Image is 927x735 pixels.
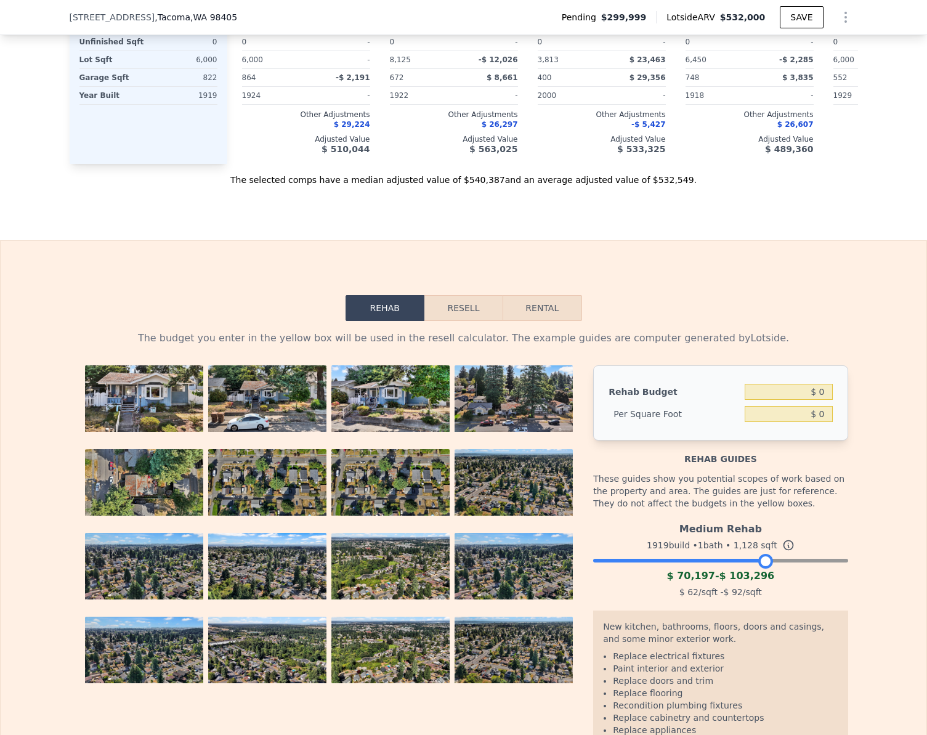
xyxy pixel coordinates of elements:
span: $ 510,044 [322,144,370,154]
div: - [456,33,518,51]
button: Resell [424,295,503,321]
div: 0 [151,33,217,51]
img: Property Photo 12 [455,533,573,599]
span: 8,125 [390,55,411,64]
div: 1919 build • 1 bath • sqft [593,537,848,554]
span: 400 [538,73,552,82]
button: Show Options [833,5,858,30]
div: 1924 [242,87,304,104]
li: Replace doors and trim [613,675,838,687]
span: $ 23,463 [629,55,666,64]
div: - [309,87,370,104]
div: These guides show you potential scopes of work based on the property and area. The guides are jus... [593,465,848,517]
div: - [604,33,666,51]
span: Pending [562,11,601,23]
img: Property Photo 5 [85,449,203,516]
span: 748 [686,73,700,82]
div: - [593,569,848,583]
div: 6,000 [151,51,217,68]
span: -$ 2,191 [336,73,370,82]
button: Rental [503,295,581,321]
div: Rehab Budget [609,381,740,403]
div: - [752,87,814,104]
span: $ 8,661 [487,73,517,82]
span: -$ 12,026 [479,55,518,64]
div: Lot Sqft [79,51,146,68]
div: Rehab guides [593,441,848,465]
span: 0 [686,38,690,46]
span: $ 26,297 [482,120,518,129]
span: 6,000 [242,55,263,64]
span: $ 29,224 [334,120,370,129]
img: Property Photo 4 [455,365,573,432]
span: $532,000 [720,12,766,22]
span: $ 62 [679,587,698,597]
span: -$ 2,285 [779,55,813,64]
img: Property Photo 2 [208,365,326,432]
div: Unfinished Sqft [79,33,146,51]
span: $ 92 [724,587,743,597]
img: Property Photo 1 [85,365,203,432]
span: 672 [390,73,404,82]
div: 1919 [151,87,217,104]
li: Paint interior and exterior [613,662,838,675]
img: Property Photo 15 [331,617,450,683]
div: - [309,51,370,68]
div: 1918 [686,87,747,104]
span: Lotside ARV [666,11,719,23]
img: Property Photo 13 [85,617,203,683]
span: $ 26,607 [777,120,814,129]
span: , WA 98405 [190,12,237,22]
img: Property Photo 8 [455,449,573,516]
div: New kitchen, bathrooms, floors, doors and casings, and some minor exterior work. [603,620,838,650]
div: Other Adjustments [686,110,814,120]
img: Property Photo 11 [331,533,450,599]
div: /sqft - /sqft [593,583,848,601]
div: Year Built [79,87,146,104]
div: Adjusted Value [390,134,518,144]
img: Property Photo 10 [208,533,326,599]
div: Garage Sqft [79,69,146,86]
img: Property Photo 14 [208,617,326,683]
span: 6,000 [833,55,854,64]
div: 2000 [538,87,599,104]
span: 0 [390,38,395,46]
span: $ 3,835 [782,73,813,82]
div: - [752,33,814,51]
div: - [309,33,370,51]
span: , Tacoma [155,11,237,23]
div: Adjusted Value [242,134,370,144]
span: $ 533,325 [617,144,665,154]
span: 0 [538,38,543,46]
span: 552 [833,73,848,82]
div: 822 [151,69,217,86]
div: Per Square Foot [609,403,740,425]
span: $ 70,197 [667,570,715,582]
li: Recondition plumbing fixtures [613,699,838,712]
span: 6,450 [686,55,706,64]
span: 3,813 [538,55,559,64]
div: The selected comps have a median adjusted value of $540,387 and an average adjusted value of $532... [70,164,858,186]
li: Replace electrical fixtures [613,650,838,662]
img: Property Photo 9 [85,533,203,599]
div: - [456,87,518,104]
li: Replace flooring [613,687,838,699]
span: $ 29,356 [629,73,666,82]
div: Adjusted Value [538,134,666,144]
span: $ 489,360 [765,144,813,154]
div: Other Adjustments [242,110,370,120]
img: Property Photo 7 [331,449,450,516]
img: Property Photo 6 [208,449,326,516]
img: Property Photo 16 [455,617,573,683]
div: - [604,87,666,104]
span: $ 103,296 [719,570,775,582]
span: $299,999 [601,11,647,23]
span: 864 [242,73,256,82]
span: -$ 5,427 [631,120,665,129]
div: Other Adjustments [538,110,666,120]
button: Rehab [346,295,424,321]
li: Replace cabinetry and countertops [613,712,838,724]
span: 1,128 [734,540,758,550]
div: Medium Rehab [593,517,848,537]
div: 1929 [833,87,895,104]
